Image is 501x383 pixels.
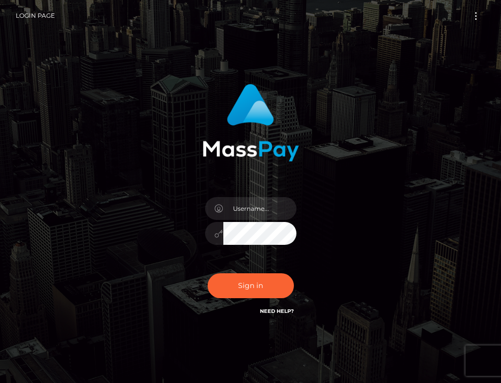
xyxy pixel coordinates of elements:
[260,308,294,314] a: Need Help?
[16,5,55,26] a: Login Page
[223,197,296,220] input: Username...
[203,84,299,162] img: MassPay Login
[208,273,294,298] button: Sign in
[466,9,485,23] button: Toggle navigation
